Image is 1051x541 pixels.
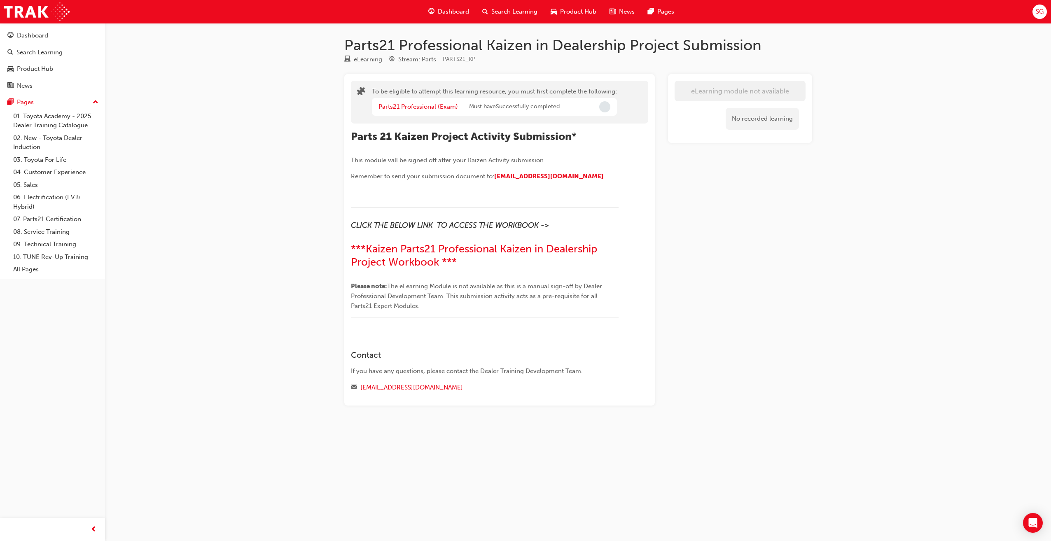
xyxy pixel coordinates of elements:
a: Search Learning [3,45,102,60]
a: search-iconSearch Learning [476,3,544,20]
img: Trak [4,2,70,21]
a: 08. Service Training [10,226,102,238]
div: News [17,81,33,91]
div: Stream [389,54,436,65]
div: Email [351,382,619,393]
span: up-icon [93,97,98,108]
h3: Contact [351,350,619,360]
button: SG [1032,5,1047,19]
span: Incomplete [599,101,610,112]
div: Stream: Parts [398,55,436,64]
span: Learning resource code [443,56,475,63]
div: No recorded learning [726,108,799,130]
a: pages-iconPages [641,3,681,20]
a: 05. Sales [10,179,102,191]
span: guage-icon [7,32,14,40]
span: Please note: [351,282,387,290]
span: Search Learning [491,7,537,16]
a: 03. Toyota For Life [10,154,102,166]
a: car-iconProduct Hub [544,3,603,20]
span: guage-icon [428,7,434,17]
span: Parts 21 Kaizen Project Activity Submission [351,130,572,143]
div: Type [344,54,382,65]
span: Pages [657,7,674,16]
a: News [3,78,102,93]
div: Product Hub [17,64,53,74]
a: 02. New - Toyota Dealer Induction [10,132,102,154]
span: Remember to send your submission document to: [351,173,494,180]
a: 06. Electrification (EV & Hybrid) [10,191,102,213]
span: car-icon [7,65,14,73]
a: Parts21 Professional (Exam) [378,103,458,110]
span: pages-icon [7,99,14,106]
span: email-icon [351,384,357,392]
span: search-icon [482,7,488,17]
span: News [619,7,635,16]
span: target-icon [389,56,395,63]
span: Dashboard [438,7,469,16]
a: ***Kaizen Parts21 Professional Kaizen in Dealership Project Workbook *** [351,243,600,268]
a: 04. Customer Experience [10,166,102,179]
button: Pages [3,95,102,110]
div: Pages [17,98,34,107]
span: The eLearning Module is not available as this is a manual sign-off by Dealer Professional Develop... [351,282,604,310]
a: 07. Parts21 Certification [10,213,102,226]
span: CLICK THE BELOW LINK TO ACCESS THE WORKBOOK -> [351,221,549,230]
span: learningResourceType_ELEARNING-icon [344,56,350,63]
a: [EMAIL_ADDRESS][DOMAIN_NAME] [494,173,604,180]
span: news-icon [7,82,14,90]
div: Dashboard [17,31,48,40]
a: guage-iconDashboard [422,3,476,20]
div: If you have any questions, please contact the Dealer Training Development Team. [351,366,619,376]
span: car-icon [551,7,557,17]
a: All Pages [10,263,102,276]
span: SG [1036,7,1044,16]
span: puzzle-icon [357,88,365,97]
a: Product Hub [3,61,102,77]
button: DashboardSearch LearningProduct HubNews [3,26,102,95]
a: news-iconNews [603,3,641,20]
span: Product Hub [560,7,596,16]
a: 09. Technical Training [10,238,102,251]
span: news-icon [610,7,616,17]
a: [EMAIL_ADDRESS][DOMAIN_NAME] [360,384,463,391]
h1: Parts21 Professional Kaizen in Dealership Project Submission [344,36,812,54]
span: search-icon [7,49,13,56]
span: This module will be signed off after your Kaizen Activity submission. [351,156,545,164]
div: To be eligible to attempt this learning resource, you must first complete the following: [372,87,617,117]
a: Dashboard [3,28,102,43]
a: 01. Toyota Academy - 2025 Dealer Training Catalogue [10,110,102,132]
span: prev-icon [91,525,97,535]
a: 10. TUNE Rev-Up Training [10,251,102,264]
div: Open Intercom Messenger [1023,513,1043,533]
span: pages-icon [648,7,654,17]
span: Must have Successfully completed [469,102,560,112]
div: Search Learning [16,48,63,57]
div: eLearning [354,55,382,64]
button: eLearning module not available [675,81,806,101]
